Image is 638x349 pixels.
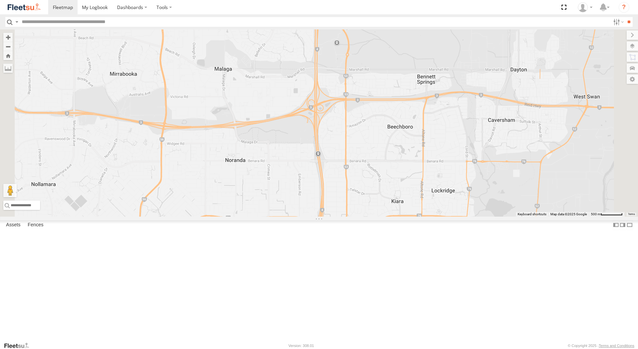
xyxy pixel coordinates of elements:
[518,212,546,217] button: Keyboard shortcuts
[3,33,13,42] button: Zoom in
[626,220,633,230] label: Hide Summary Table
[628,213,635,216] a: Terms (opens in new tab)
[550,212,587,216] span: Map data ©2025 Google
[14,17,19,27] label: Search Query
[627,75,638,84] label: Map Settings
[3,64,13,73] label: Measure
[589,212,625,217] button: Map scale: 500 m per 62 pixels
[3,42,13,51] button: Zoom out
[3,220,24,230] label: Assets
[3,51,13,60] button: Zoom Home
[591,212,601,216] span: 500 m
[289,344,314,348] div: Version: 308.01
[611,17,625,27] label: Search Filter Options
[575,2,595,12] div: TheMaker Systems
[619,2,629,13] i: ?
[619,220,626,230] label: Dock Summary Table to the Right
[3,184,17,197] button: Drag Pegman onto the map to open Street View
[568,344,634,348] div: © Copyright 2025 -
[4,342,34,349] a: Visit our Website
[613,220,619,230] label: Dock Summary Table to the Left
[599,344,634,348] a: Terms and Conditions
[24,220,47,230] label: Fences
[7,3,41,12] img: fleetsu-logo-horizontal.svg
